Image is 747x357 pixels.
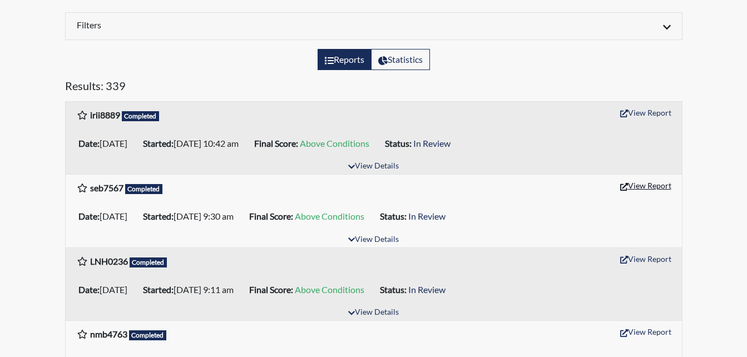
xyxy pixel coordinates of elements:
li: [DATE] [74,207,138,225]
div: Click to expand/collapse filters [68,19,679,33]
b: Started: [143,284,174,295]
b: Final Score: [249,211,293,221]
span: In Review [408,211,446,221]
button: View Details [343,159,404,174]
b: Final Score: [249,284,293,295]
span: Above Conditions [295,284,364,295]
li: [DATE] 10:42 am [138,135,250,152]
button: View Report [615,104,676,121]
span: Completed [130,257,167,267]
b: Status: [380,211,407,221]
button: View Details [343,232,404,247]
label: View statistics about completed interviews [371,49,430,70]
b: seb7567 [90,182,123,193]
b: Date: [78,211,100,221]
span: In Review [408,284,446,295]
button: View Report [615,250,676,267]
b: Started: [143,211,174,221]
b: Date: [78,284,100,295]
li: [DATE] 9:11 am [138,281,245,299]
span: Completed [122,111,160,121]
span: Above Conditions [300,138,369,148]
span: Above Conditions [295,211,364,221]
label: View the list of reports [318,49,372,70]
li: [DATE] [74,135,138,152]
button: View Details [343,305,404,320]
b: Status: [380,284,407,295]
h5: Results: 339 [65,79,682,97]
button: View Report [615,323,676,340]
li: [DATE] 9:30 am [138,207,245,225]
h6: Filters [77,19,365,30]
span: Completed [129,330,167,340]
b: nmb4763 [90,329,127,339]
li: [DATE] [74,281,138,299]
b: Status: [385,138,412,148]
span: Completed [125,184,163,194]
b: irii8889 [90,110,120,120]
b: LNH0236 [90,256,128,266]
button: View Report [615,177,676,194]
b: Final Score: [254,138,298,148]
b: Date: [78,138,100,148]
span: In Review [413,138,451,148]
b: Started: [143,138,174,148]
